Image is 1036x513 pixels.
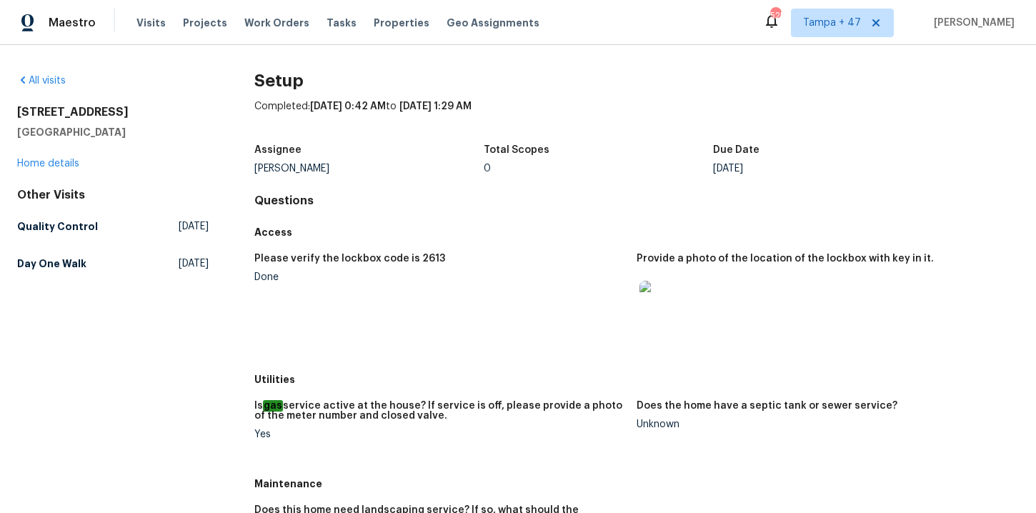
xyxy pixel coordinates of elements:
[17,159,79,169] a: Home details
[713,164,942,174] div: [DATE]
[179,256,209,271] span: [DATE]
[254,254,445,264] h5: Please verify the lockbox code is 2613
[254,164,484,174] div: [PERSON_NAME]
[254,145,302,155] h5: Assignee
[17,219,98,234] h5: Quality Control
[374,16,429,30] span: Properties
[254,194,1019,208] h4: Questions
[17,105,209,119] h2: [STREET_ADDRESS]
[399,101,472,111] span: [DATE] 1:29 AM
[17,125,209,139] h5: [GEOGRAPHIC_DATA]
[637,419,1007,429] div: Unknown
[254,372,1019,387] h5: Utilities
[17,214,209,239] a: Quality Control[DATE]
[254,74,1019,88] h2: Setup
[803,16,861,30] span: Tampa + 47
[770,9,780,23] div: 525
[254,429,625,439] div: Yes
[637,254,934,264] h5: Provide a photo of the location of the lockbox with key in it.
[254,272,625,282] div: Done
[49,16,96,30] span: Maestro
[244,16,309,30] span: Work Orders
[136,16,166,30] span: Visits
[327,18,357,28] span: Tasks
[928,16,1015,30] span: [PERSON_NAME]
[254,99,1019,136] div: Completed: to
[484,164,713,174] div: 0
[254,401,625,421] h5: Is service active at the house? If service is off, please provide a photo of the meter number and...
[447,16,539,30] span: Geo Assignments
[17,188,209,202] div: Other Visits
[263,400,283,412] em: gas
[17,256,86,271] h5: Day One Walk
[17,251,209,277] a: Day One Walk[DATE]
[179,219,209,234] span: [DATE]
[254,225,1019,239] h5: Access
[254,477,1019,491] h5: Maintenance
[637,401,897,411] h5: Does the home have a septic tank or sewer service?
[484,145,549,155] h5: Total Scopes
[713,145,759,155] h5: Due Date
[17,76,66,86] a: All visits
[310,101,386,111] span: [DATE] 0:42 AM
[183,16,227,30] span: Projects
